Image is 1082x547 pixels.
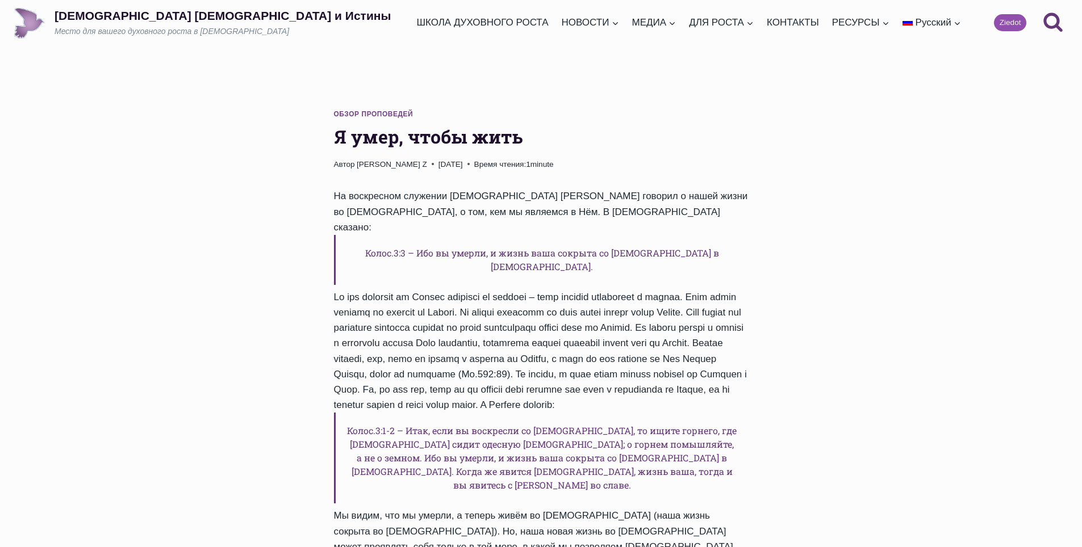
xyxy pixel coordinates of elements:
span: Автор [334,158,355,171]
span: 1 [474,158,554,171]
span: МЕДИА [632,15,676,30]
span: Русский [916,17,951,28]
span: РЕСУРСЫ [832,15,889,30]
button: Показать форму поиска [1038,7,1068,38]
p: [DEMOGRAPHIC_DATA] [DEMOGRAPHIC_DATA] и Истины [55,9,391,23]
span: minute [530,160,554,169]
time: [DATE] [438,158,463,171]
h1: Я умер, чтобы жить [334,123,749,150]
span: НОВОСТИ [562,15,619,30]
span: ДЛЯ РОСТА [689,15,754,30]
a: Ziedot [994,14,1026,31]
a: [DEMOGRAPHIC_DATA] [DEMOGRAPHIC_DATA] и ИстиныМесто для вашего духовного роста в [DEMOGRAPHIC_DATA] [14,7,391,39]
span: Время чтения: [474,160,527,169]
h6: Колос.3:1-2 – Итак, если вы воскресли со [DEMOGRAPHIC_DATA], то ищите горнего, где [DEMOGRAPHIC_D... [334,413,749,503]
img: Draudze Gars un Patiesība [14,7,45,39]
h6: Колос.3:3 – Ибо вы умерли, и жизнь ваша сокрыта со [DEMOGRAPHIC_DATA] в [DEMOGRAPHIC_DATA]. [334,235,749,285]
p: Место для вашего духовного роста в [DEMOGRAPHIC_DATA] [55,26,391,37]
a: Обзор проповедей [334,110,413,118]
a: [PERSON_NAME] Z [357,160,427,169]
